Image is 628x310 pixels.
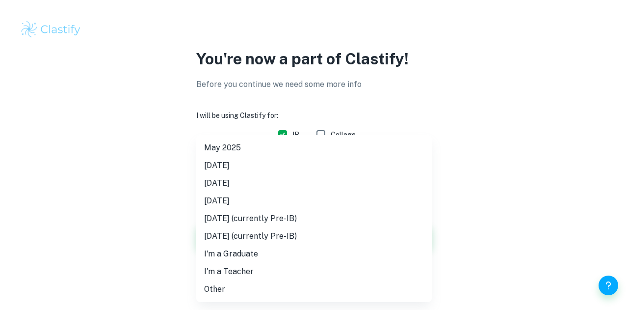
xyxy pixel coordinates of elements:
[196,192,432,210] li: [DATE]
[196,139,432,157] li: May 2025
[196,245,432,263] li: I'm a Graduate
[196,157,432,174] li: [DATE]
[196,263,432,281] li: I'm a Teacher
[196,227,432,245] li: [DATE] (currently Pre-IB)
[196,174,432,192] li: [DATE]
[196,281,432,298] li: Other
[196,210,432,227] li: [DATE] (currently Pre-IB)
